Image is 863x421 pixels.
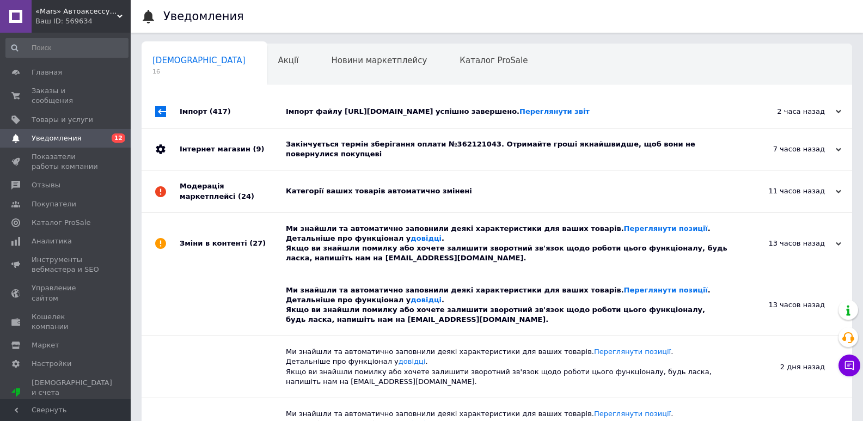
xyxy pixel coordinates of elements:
[180,95,286,128] div: Імпорт
[838,355,860,376] button: Чат с покупателем
[411,296,442,304] a: довідці
[180,170,286,212] div: Модерація маркетплейсі
[32,312,101,332] span: Кошелек компании
[624,224,708,233] a: Переглянути позиції
[32,180,60,190] span: Отзывы
[35,16,131,26] div: Ваш ID: 569634
[32,86,101,106] span: Заказы и сообщения
[32,199,76,209] span: Покупатели
[716,336,852,398] div: 2 дня назад
[152,68,246,76] span: 16
[286,224,732,264] div: Ми знайшли та автоматично заповнили деякі характеристики для ваших товарів. . Детальніше про функ...
[32,378,112,408] span: [DEMOGRAPHIC_DATA] и счета
[32,68,62,77] span: Главная
[180,129,286,170] div: Інтернет магазин
[594,347,671,356] a: Переглянути позиції
[399,357,426,365] a: довідці
[32,283,101,303] span: Управление сайтом
[286,139,732,159] div: Закінчується термін зберігання оплати №362121043. Отримайте гроші якнайшвидше, щоб вони не поверн...
[32,255,101,274] span: Инструменты вебмастера и SEO
[331,56,427,65] span: Новини маркетплейсу
[286,285,716,325] div: Ми знайшли та автоматично заповнили деякі характеристики для ваших товарів. . Детальніше про функ...
[286,107,732,117] div: Імпорт файлу [URL][DOMAIN_NAME] успішно завершено.
[411,234,442,242] a: довідці
[278,56,299,65] span: Акції
[594,410,671,418] a: Переглянути позиції
[253,145,264,153] span: (9)
[732,107,841,117] div: 2 часа назад
[460,56,528,65] span: Каталог ProSale
[32,133,81,143] span: Уведомления
[32,359,71,369] span: Настройки
[286,347,716,387] div: Ми знайшли та автоматично заповнили деякі характеристики для ваших товарів. . Детальніше про функ...
[732,144,841,154] div: 7 часов назад
[35,7,117,16] span: «Mars» Автоаксессуары и запчасти
[5,38,128,58] input: Поиск
[32,398,112,407] div: Prom топ
[32,340,59,350] span: Маркет
[180,213,286,274] div: Зміни в контенті
[32,152,101,172] span: Показатели работы компании
[286,186,732,196] div: Категорії ваших товарів автоматично змінені
[32,218,90,228] span: Каталог ProSale
[238,192,254,200] span: (24)
[716,274,852,336] div: 13 часов назад
[163,10,244,23] h1: Уведомления
[152,56,246,65] span: [DEMOGRAPHIC_DATA]
[249,239,266,247] span: (27)
[32,236,72,246] span: Аналитика
[210,107,231,115] span: (417)
[624,286,708,294] a: Переглянути позиції
[732,239,841,248] div: 13 часов назад
[732,186,841,196] div: 11 часов назад
[519,107,590,115] a: Переглянути звіт
[32,115,93,125] span: Товары и услуги
[112,133,125,143] span: 12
